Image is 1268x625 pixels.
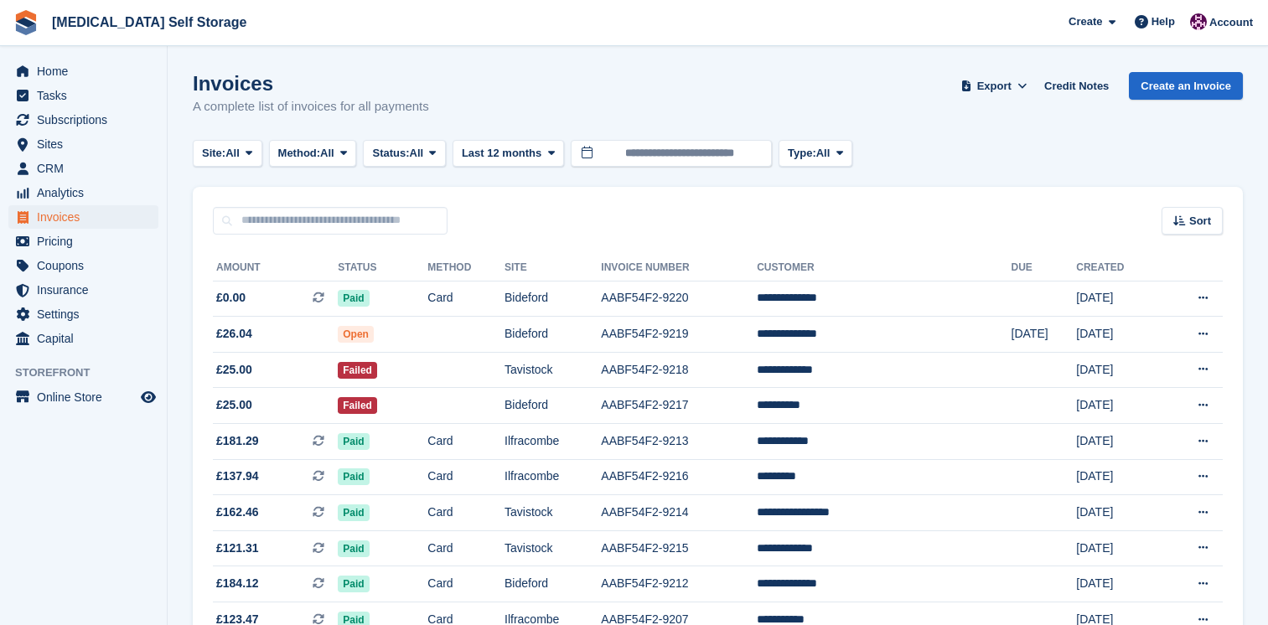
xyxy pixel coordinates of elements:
span: Paid [338,433,369,450]
td: [DATE] [1076,352,1161,388]
span: Tasks [37,84,137,107]
span: Help [1152,13,1175,30]
img: stora-icon-8386f47178a22dfd0bd8f6a31ec36ba5ce8667c1dd55bd0f319d3a0aa187defe.svg [13,10,39,35]
span: Paid [338,576,369,592]
td: [DATE] [1076,566,1161,602]
p: A complete list of invoices for all payments [193,97,429,116]
span: Insurance [37,278,137,302]
span: Paid [338,540,369,557]
span: £162.46 [216,504,259,521]
span: Last 12 months [462,145,541,162]
td: Card [427,424,505,460]
td: AABF54F2-9215 [601,530,757,566]
td: [DATE] [1076,495,1161,531]
td: [DATE] [1012,317,1077,353]
span: £0.00 [216,289,246,307]
span: Pricing [37,230,137,253]
span: All [225,145,240,162]
td: Card [427,530,505,566]
a: menu [8,230,158,253]
button: Method: All [269,140,357,168]
th: Created [1076,255,1161,282]
td: [DATE] [1076,281,1161,317]
td: Card [427,459,505,495]
span: Settings [37,302,137,326]
th: Invoice Number [601,255,757,282]
a: menu [8,84,158,107]
span: Open [338,326,374,343]
a: Preview store [138,387,158,407]
a: menu [8,181,158,204]
td: AABF54F2-9213 [601,424,757,460]
td: Bideford [505,317,601,353]
span: £181.29 [216,432,259,450]
span: Account [1209,14,1253,31]
td: [DATE] [1076,459,1161,495]
a: menu [8,132,158,156]
span: All [410,145,424,162]
button: Type: All [779,140,852,168]
button: Export [957,72,1031,100]
a: menu [8,205,158,229]
span: Subscriptions [37,108,137,132]
span: Home [37,59,137,83]
a: Credit Notes [1038,72,1115,100]
a: menu [8,254,158,277]
h1: Invoices [193,72,429,95]
span: Sort [1189,213,1211,230]
span: Status: [372,145,409,162]
td: [DATE] [1076,317,1161,353]
td: AABF54F2-9220 [601,281,757,317]
td: Ilfracombe [505,459,601,495]
td: [DATE] [1076,424,1161,460]
span: CRM [37,157,137,180]
span: Storefront [15,364,167,381]
button: Site: All [193,140,262,168]
span: Create [1069,13,1102,30]
td: Tavistock [505,530,601,566]
a: menu [8,385,158,409]
td: AABF54F2-9218 [601,352,757,388]
td: AABF54F2-9217 [601,388,757,424]
span: £184.12 [216,575,259,592]
a: menu [8,59,158,83]
button: Last 12 months [453,140,564,168]
th: Method [427,255,505,282]
th: Amount [213,255,338,282]
img: Dave Harris [1190,13,1207,30]
span: Analytics [37,181,137,204]
td: AABF54F2-9219 [601,317,757,353]
th: Due [1012,255,1077,282]
td: Ilfracombe [505,424,601,460]
th: Customer [757,255,1011,282]
span: Failed [338,362,377,379]
a: menu [8,108,158,132]
td: Card [427,566,505,602]
a: menu [8,327,158,350]
span: Paid [338,504,369,521]
span: All [320,145,334,162]
td: Card [427,495,505,531]
span: £25.00 [216,361,252,379]
span: Export [977,78,1012,95]
th: Site [505,255,601,282]
td: Tavistock [505,495,601,531]
span: All [816,145,831,162]
span: Invoices [37,205,137,229]
td: AABF54F2-9214 [601,495,757,531]
a: Create an Invoice [1129,72,1243,100]
span: Failed [338,397,377,414]
span: Type: [788,145,816,162]
td: [DATE] [1076,530,1161,566]
span: £121.31 [216,540,259,557]
span: Sites [37,132,137,156]
span: Coupons [37,254,137,277]
span: £137.94 [216,467,259,485]
a: [MEDICAL_DATA] Self Storage [45,8,253,36]
td: Bideford [505,566,601,602]
span: Capital [37,327,137,350]
td: AABF54F2-9212 [601,566,757,602]
span: £26.04 [216,325,252,343]
span: Method: [278,145,321,162]
td: Card [427,281,505,317]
